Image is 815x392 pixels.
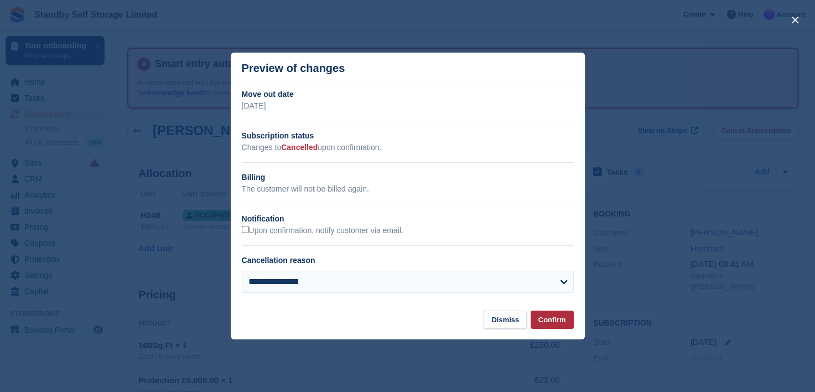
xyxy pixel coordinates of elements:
[786,11,804,29] button: close
[531,311,574,329] button: Confirm
[242,172,574,183] h2: Billing
[242,183,574,195] p: The customer will not be billed again.
[242,256,315,265] label: Cancellation reason
[242,100,574,112] p: [DATE]
[484,311,527,329] button: Dismiss
[242,226,403,236] label: Upon confirmation, notify customer via email.
[242,130,574,142] h2: Subscription status
[242,62,345,75] p: Preview of changes
[242,213,574,225] h2: Notification
[242,226,249,233] input: Upon confirmation, notify customer via email.
[242,142,574,153] p: Changes to upon confirmation.
[242,89,574,100] h2: Move out date
[281,143,318,152] span: Cancelled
